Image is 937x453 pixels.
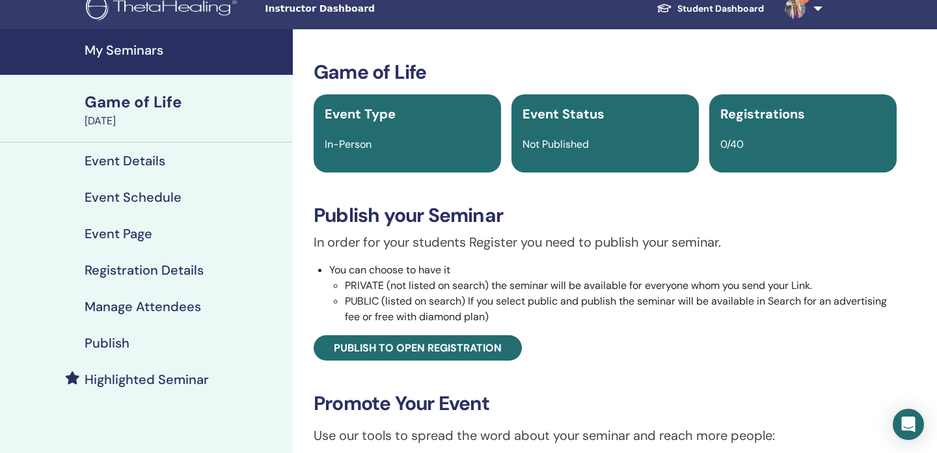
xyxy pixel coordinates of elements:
span: Event Type [325,105,396,122]
h3: Promote Your Event [314,392,897,415]
h4: Event Schedule [85,189,182,205]
li: PRIVATE (not listed on search) the seminar will be available for everyone whom you send your Link. [345,278,897,294]
h3: Publish your Seminar [314,204,897,227]
span: Registrations [720,105,805,122]
span: 0/40 [720,137,744,151]
li: You can choose to have it [329,262,897,325]
h4: Publish [85,335,129,351]
div: Game of Life [85,91,285,113]
span: Publish to open registration [334,341,502,355]
span: Event Status [523,105,604,122]
h3: Game of Life [314,61,897,84]
h4: Highlighted Seminar [85,372,209,387]
li: PUBLIC (listed on search) If you select public and publish the seminar will be available in Searc... [345,294,897,325]
h4: Registration Details [85,262,204,278]
img: graduation-cap-white.svg [657,3,672,14]
h4: Event Details [85,153,165,169]
span: In-Person [325,137,372,151]
p: Use our tools to spread the word about your seminar and reach more people: [314,426,897,445]
h4: My Seminars [85,42,285,58]
div: [DATE] [85,113,285,129]
p: In order for your students Register you need to publish your seminar. [314,232,897,252]
span: Not Published [523,137,589,151]
div: Open Intercom Messenger [893,409,924,440]
span: Instructor Dashboard [265,2,460,16]
a: Game of Life[DATE] [77,91,293,129]
a: Publish to open registration [314,335,522,361]
h4: Manage Attendees [85,299,201,314]
h4: Event Page [85,226,152,241]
